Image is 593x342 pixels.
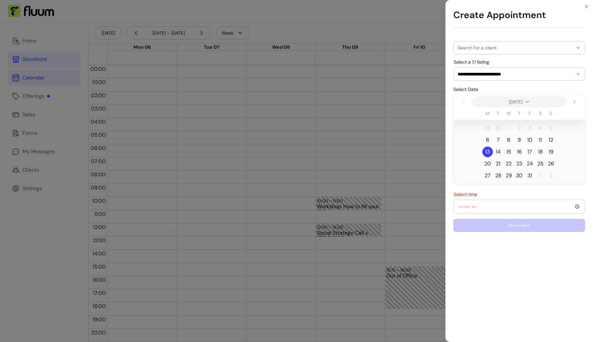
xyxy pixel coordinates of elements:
[493,123,503,133] span: Tuesday 30 September 2025
[516,172,522,180] span: 30
[484,160,491,168] span: 20
[458,203,581,210] input: Select time
[493,170,503,181] span: Tuesday 28 October 2025
[495,124,501,132] span: 30
[524,147,535,157] span: Friday 17 October 2025
[496,148,501,156] span: 14
[527,136,532,144] span: 10
[535,135,546,145] span: Saturday 11 October 2025
[524,135,535,145] span: Friday 10 October 2025
[482,158,493,169] span: Monday 20 October 2025
[539,136,542,144] span: 11
[485,148,490,156] span: 13
[573,69,583,79] button: Show suggestions
[518,110,521,117] span: T
[549,136,553,144] span: 12
[486,136,489,144] span: 6
[482,135,493,145] span: Today, Monday 6 October 2025, First available date
[518,124,521,132] span: 2
[507,136,510,144] span: 8
[550,172,552,180] span: 2
[454,59,492,65] label: Select a 1:1 listing
[506,148,511,156] span: 15
[549,124,552,132] span: 5
[493,135,503,145] span: Tuesday 7 October 2025
[509,99,522,105] span: [DATE]
[535,123,546,133] span: Saturday 4 October 2025
[546,123,556,133] span: Sunday 5 October 2025
[549,148,553,156] span: 19
[485,172,491,180] span: 27
[506,160,512,168] span: 22
[514,158,524,169] span: Thursday 23 October 2025
[569,97,580,107] button: Next
[497,110,499,117] span: T
[485,124,491,132] span: 29
[506,172,512,180] span: 29
[524,158,535,169] span: Friday 24 October 2025
[458,44,573,51] input: Search for a client
[535,158,546,169] span: Saturday 25 October 2025
[529,110,531,117] span: F
[503,135,514,145] span: Wednesday 8 October 2025
[453,94,585,184] div: October 2025
[506,110,511,117] span: W
[503,158,514,169] span: Wednesday 22 October 2025
[453,3,585,28] h1: Create Appointment
[546,135,556,145] span: Sunday 12 October 2025
[540,172,541,180] span: 1
[482,147,493,157] span: Monday 13 October 2025 selected
[482,170,493,181] span: Monday 27 October 2025
[514,170,524,181] span: Thursday 30 October 2025
[535,147,546,157] span: Saturday 18 October 2025
[497,136,500,144] span: 7
[482,123,493,133] span: Monday 29 September 2025
[514,135,524,145] span: Thursday 9 October 2025
[493,158,503,169] span: Tuesday 21 October 2025
[573,43,583,53] button: Show suggestions
[453,86,585,93] p: Select Date
[524,123,535,133] span: Friday 3 October 2025
[486,110,490,117] span: M
[516,160,522,168] span: 23
[527,160,533,168] span: 24
[453,110,585,182] table: October 2025
[537,160,544,168] span: 25
[539,110,542,117] span: S
[518,136,521,144] span: 9
[538,148,543,156] span: 18
[496,160,500,168] span: 21
[524,170,535,181] span: Friday 31 October 2025
[472,97,567,107] button: switch to year and month view
[503,123,514,133] span: Wednesday 1 October 2025
[550,110,552,117] span: S
[546,158,556,169] span: Sunday 26 October 2025
[527,172,532,180] span: 31
[495,172,501,180] span: 28
[528,124,531,132] span: 3
[493,147,503,157] span: Tuesday 14 October 2025
[503,147,514,157] span: Wednesday 15 October 2025
[535,170,546,181] span: Saturday 1 November 2025
[458,71,562,77] input: Select a 1:1 listing
[503,170,514,181] span: Wednesday 29 October 2025
[517,148,522,156] span: 16
[581,1,592,12] button: Close
[527,148,532,156] span: 17
[546,147,556,157] span: Sunday 19 October 2025
[546,170,556,181] span: Sunday 2 November 2025
[508,124,510,132] span: 1
[514,123,524,133] span: Thursday 2 October 2025
[514,147,524,157] span: Thursday 16 October 2025
[454,191,477,197] span: Select time
[548,160,554,168] span: 26
[539,124,542,132] span: 4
